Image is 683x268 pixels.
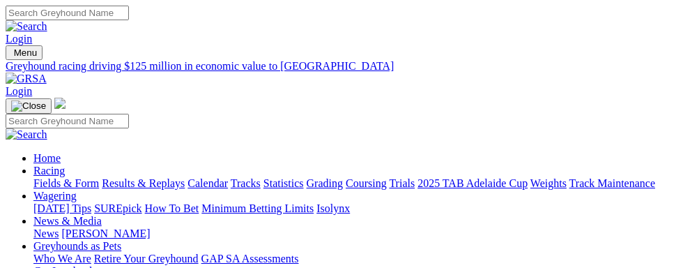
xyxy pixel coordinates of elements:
a: [DATE] Tips [33,202,91,214]
a: Isolynx [316,202,350,214]
a: Racing [33,165,65,177]
button: Toggle navigation [6,45,43,60]
a: News [33,228,59,239]
a: Track Maintenance [569,177,655,189]
button: Toggle navigation [6,98,52,114]
a: GAP SA Assessments [201,253,299,265]
a: Coursing [346,177,387,189]
span: Menu [14,47,37,58]
img: GRSA [6,73,47,85]
div: Racing [33,177,677,190]
a: Minimum Betting Limits [201,202,314,214]
img: Search [6,20,47,33]
img: Search [6,128,47,141]
a: Statistics [263,177,304,189]
a: Wagering [33,190,77,202]
a: Retire Your Greyhound [94,253,199,265]
div: Wagering [33,202,677,215]
a: Trials [389,177,415,189]
a: News & Media [33,215,102,227]
div: Greyhounds as Pets [33,253,677,265]
a: Grading [307,177,343,189]
a: SUREpick [94,202,141,214]
a: Greyhound racing driving $125 million in economic value to [GEOGRAPHIC_DATA] [6,60,677,73]
a: Home [33,152,61,164]
a: Results & Replays [102,177,185,189]
a: Greyhounds as Pets [33,240,121,252]
a: 2025 TAB Adelaide Cup [417,177,528,189]
div: News & Media [33,228,677,240]
a: Calendar [187,177,228,189]
a: Weights [530,177,567,189]
a: How To Bet [145,202,199,214]
img: Close [11,100,46,112]
a: Tracks [231,177,261,189]
a: Login [6,33,32,45]
input: Search [6,6,129,20]
input: Search [6,114,129,128]
a: Fields & Form [33,177,99,189]
img: logo-grsa-white.png [54,98,66,109]
a: [PERSON_NAME] [61,228,150,239]
a: Who We Are [33,253,91,265]
a: Login [6,85,32,97]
